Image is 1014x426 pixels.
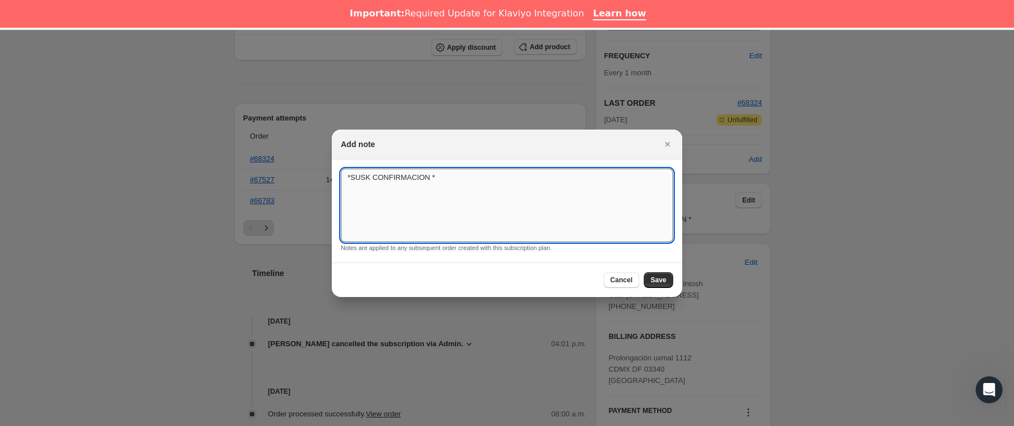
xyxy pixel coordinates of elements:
a: Learn how [593,8,646,20]
button: Cancel [604,272,639,288]
button: Save [644,272,673,288]
b: Important: [350,8,405,19]
button: Cerrar [660,136,675,152]
textarea: *SUSK CONFIRMACION * [341,169,673,242]
span: Cancel [610,276,632,285]
span: Save [651,276,666,285]
iframe: Intercom live chat [976,376,1003,403]
h2: Add note [341,139,375,150]
small: Notes are applied to any subsequent order created with this subscription plan. [341,244,552,251]
div: Required Update for Klaviyo Integration [350,8,584,19]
